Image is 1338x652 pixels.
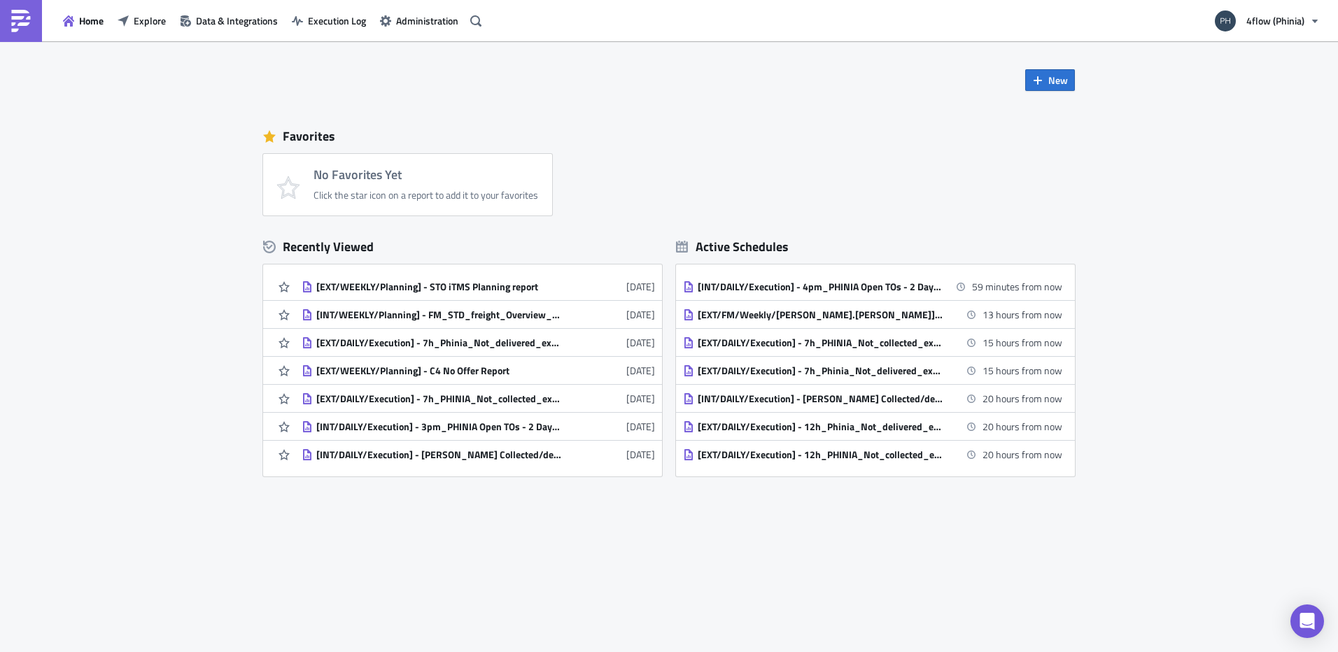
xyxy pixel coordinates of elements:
time: 2025-09-02 16:30 [972,279,1062,294]
div: Open Intercom Messenger [1290,604,1324,638]
button: Explore [111,10,173,31]
div: [EXT/FM/Weekly/[PERSON_NAME].[PERSON_NAME]] - PHINIA - Old shipments with no billing run [698,309,943,321]
span: 4flow (Phinia) [1246,13,1304,28]
div: [EXT/WEEKLY/Planning] - C4 No Offer Report [316,364,561,377]
a: [EXT/DAILY/Execution] - 7h_PHINIA_Not_collected_external sending to carrier[DATE] [302,385,655,412]
time: 2025-06-16T14:14:38Z [626,363,655,378]
div: [EXT/WEEKLY/Planning] - STO iTMS Planning report [316,281,561,293]
div: [EXT/DAILY/Execution] - 12h_Phinia_Not_delivered_external sending to carrier [698,420,943,433]
time: 2025-09-03 07:00 [983,335,1062,350]
a: [EXT/WEEKLY/Planning] - STO iTMS Planning report[DATE] [302,273,655,300]
a: [INT/DAILY/Execution] - [PERSON_NAME] Collected/delivered[DATE] [302,441,655,468]
time: 2025-09-03 12:00 [983,447,1062,462]
a: [INT/DAILY/Execution] - 3pm_PHINIA Open TOs - 2 Days check[DATE] [302,413,655,440]
time: 2025-09-03 12:00 [983,419,1062,434]
div: [INT/WEEKLY/Planning] - FM_STD_freight_Overview_external sending to plants_FGIL [316,309,561,321]
span: New [1048,73,1068,87]
div: [EXT/DAILY/Execution] - 7h_Phinia_Not_delivered_external sending to carrier [316,336,561,349]
a: [EXT/DAILY/Execution] - 7h_Phinia_Not_delivered_external sending to carrier15 hours from now [683,357,1062,384]
div: Recently Viewed [263,236,662,257]
div: Click the star icon on a report to add it to your favorites [314,189,538,201]
time: 2025-09-03 12:00 [983,391,1062,406]
time: 2025-09-03 05:00 [983,307,1062,322]
span: Explore [134,13,166,28]
span: Administration [396,13,458,28]
time: 2025-09-03 07:00 [983,363,1062,378]
span: Home [79,13,104,28]
a: [EXT/DAILY/Execution] - 7h_Phinia_Not_delivered_external sending to carrier[DATE] [302,329,655,356]
a: [INT/DAILY/Execution] - [PERSON_NAME] Collected/delivered20 hours from now [683,385,1062,412]
div: [EXT/DAILY/Execution] - 12h_PHINIA_Not_collected_external sending to carrier [698,448,943,461]
button: 4flow (Phinia) [1206,6,1328,36]
time: 2025-08-22T11:46:26Z [626,279,655,294]
a: [EXT/WEEKLY/Planning] - C4 No Offer Report[DATE] [302,357,655,384]
button: Home [56,10,111,31]
img: Avatar [1213,9,1237,33]
button: Data & Integrations [173,10,285,31]
div: [EXT/DAILY/Execution] - 7h_PHINIA_Not_collected_external sending to carrier [698,336,943,349]
time: 2025-06-13T13:33:09Z [626,419,655,434]
img: PushMetrics [10,10,32,32]
time: 2025-06-20T06:48:41Z [626,335,655,350]
time: 2025-06-13T13:33:01Z [626,447,655,462]
h4: No Favorites Yet [314,168,538,182]
button: Execution Log [285,10,373,31]
button: Administration [373,10,465,31]
div: [EXT/DAILY/Execution] - 7h_PHINIA_Not_collected_external sending to carrier [316,392,561,405]
a: [EXT/DAILY/Execution] - 12h_PHINIA_Not_collected_external sending to carrier20 hours from now [683,441,1062,468]
a: [INT/WEEKLY/Planning] - FM_STD_freight_Overview_external sending to plants_FGIL[DATE] [302,301,655,328]
a: [EXT/DAILY/Execution] - 12h_Phinia_Not_delivered_external sending to carrier20 hours from now [683,413,1062,440]
div: [INT/DAILY/Execution] - [PERSON_NAME] Collected/delivered [316,448,561,461]
div: [INT/DAILY/Execution] - 4pm_PHINIA Open TOs - 2 Days check [698,281,943,293]
div: [INT/DAILY/Execution] - 3pm_PHINIA Open TOs - 2 Days check [316,420,561,433]
span: Execution Log [308,13,366,28]
div: Active Schedules [676,239,789,255]
time: 2025-07-15T15:00:49Z [626,307,655,322]
div: Favorites [263,126,1075,147]
a: [EXT/DAILY/Execution] - 7h_PHINIA_Not_collected_external sending to carrier15 hours from now [683,329,1062,356]
span: Data & Integrations [196,13,278,28]
a: [INT/DAILY/Execution] - 4pm_PHINIA Open TOs - 2 Days check59 minutes from now [683,273,1062,300]
a: [EXT/FM/Weekly/[PERSON_NAME].[PERSON_NAME]] - PHINIA - Old shipments with no billing run13 hours ... [683,301,1062,328]
button: New [1025,69,1075,91]
time: 2025-06-16T14:14:12Z [626,391,655,406]
div: [INT/DAILY/Execution] - [PERSON_NAME] Collected/delivered [698,392,943,405]
div: [EXT/DAILY/Execution] - 7h_Phinia_Not_delivered_external sending to carrier [698,364,943,377]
